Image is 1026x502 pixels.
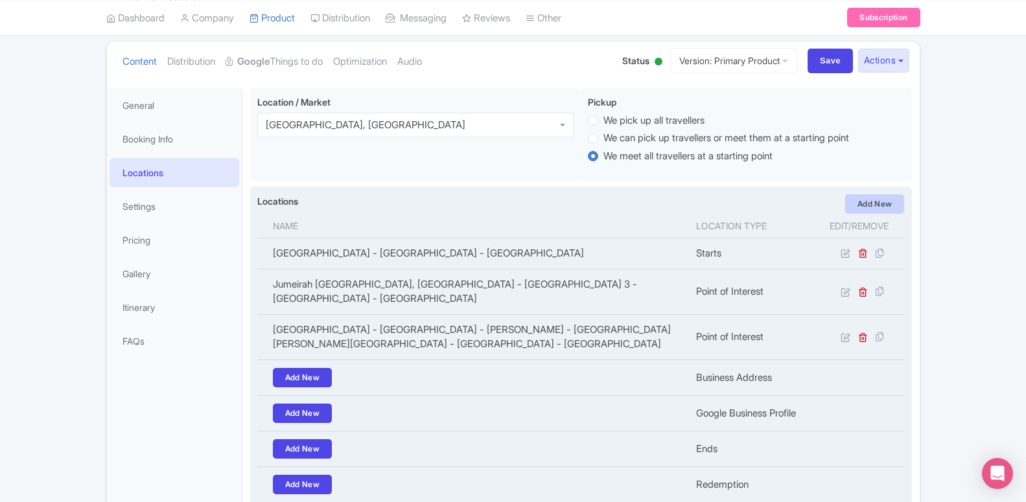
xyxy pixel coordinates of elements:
td: Point of Interest [688,314,814,359]
a: Add New [273,475,332,494]
a: Add New [273,404,332,423]
a: Content [122,41,157,82]
div: Open Intercom Messenger [982,458,1013,489]
th: Edit/Remove [815,214,905,238]
td: Jumeirah [GEOGRAPHIC_DATA], [GEOGRAPHIC_DATA] - [GEOGRAPHIC_DATA] 3 - [GEOGRAPHIC_DATA] - [GEOGRA... [257,269,689,314]
th: Location type [688,214,814,238]
a: FAQs [110,326,239,356]
a: Subscription [847,8,920,27]
div: [GEOGRAPHIC_DATA], [GEOGRAPHIC_DATA] [266,119,465,131]
a: Locations [110,158,239,187]
a: Optimization [333,41,387,82]
div: Active [652,52,665,73]
label: We can pick up travellers or meet them at a starting point [603,131,849,146]
a: Booking Info [110,124,239,154]
button: Actions [858,49,909,73]
td: Starts [688,238,814,269]
a: Distribution [167,41,215,82]
a: Add New [273,368,332,387]
a: GoogleThings to do [226,41,323,82]
a: Add New [273,439,332,459]
a: Audio [397,41,422,82]
td: Point of Interest [688,269,814,314]
td: Redemption [688,466,814,502]
a: Pricing [110,225,239,255]
th: Name [257,214,689,238]
strong: Google [237,54,270,69]
label: Locations [257,194,298,208]
a: Add New [845,194,905,214]
td: Ends [688,431,814,466]
td: [GEOGRAPHIC_DATA] - [GEOGRAPHIC_DATA] - [GEOGRAPHIC_DATA] [257,238,689,269]
span: Status [622,54,649,67]
span: Location / Market [257,97,331,108]
label: We pick up all travellers [603,113,705,128]
a: Version: Primary Product [670,48,797,73]
a: General [110,91,239,120]
td: Business Address [688,359,814,395]
span: Pickup [588,97,616,108]
td: [GEOGRAPHIC_DATA] - [GEOGRAPHIC_DATA] - [PERSON_NAME] - [GEOGRAPHIC_DATA][PERSON_NAME][GEOGRAPHIC... [257,314,689,359]
a: Itinerary [110,293,239,322]
label: We meet all travellers at a starting point [603,149,773,164]
a: Settings [110,192,239,221]
td: Google Business Profile [688,395,814,431]
input: Save [808,49,853,73]
a: Gallery [110,259,239,288]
